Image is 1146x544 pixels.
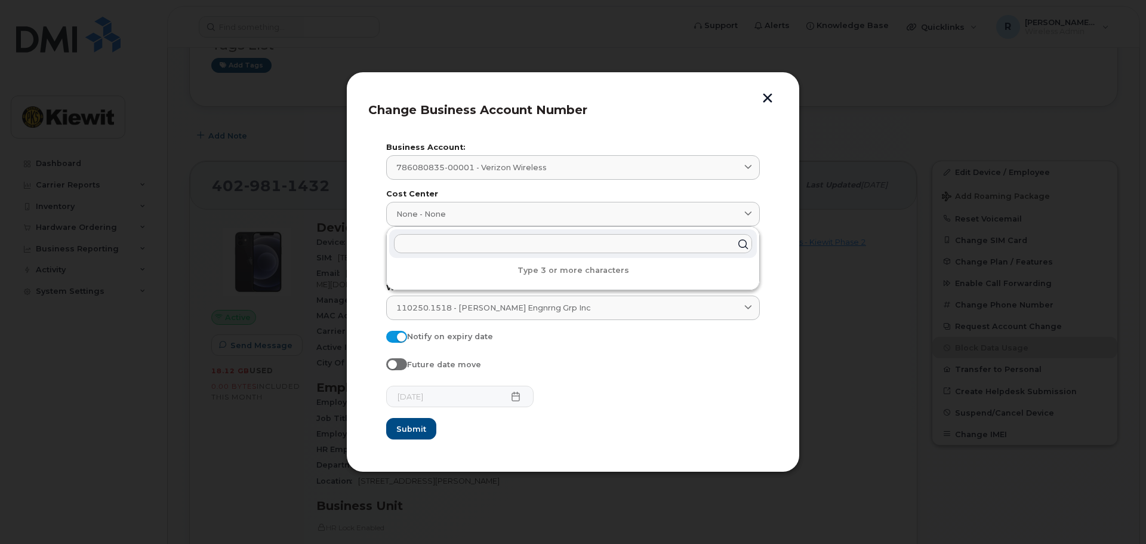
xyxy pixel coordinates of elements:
label: WBS Element [386,284,760,292]
button: Submit [386,418,436,439]
span: 110250.1518 - [PERSON_NAME] Engnrng Grp Inc [396,302,591,314]
span: Submit [396,423,426,435]
label: Cost Center [386,190,760,198]
iframe: Messenger Launcher [1094,492,1137,535]
span: None - None [396,208,446,220]
p: Type 3 or more characters [389,266,757,275]
input: Notify on expiry date [386,331,396,340]
span: Change Business Account Number [368,103,587,117]
span: Notify on expiry date [407,332,493,341]
label: Business Account: [386,144,760,152]
a: 110250.1518 - [PERSON_NAME] Engnrng Grp Inc [386,296,760,320]
a: None - None [386,202,760,226]
a: 786080835-00001 - Verizon Wireless [386,155,760,180]
span: Future date move [407,360,481,369]
span: 786080835-00001 - Verizon Wireless [396,162,547,173]
input: Future date move [386,358,396,368]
